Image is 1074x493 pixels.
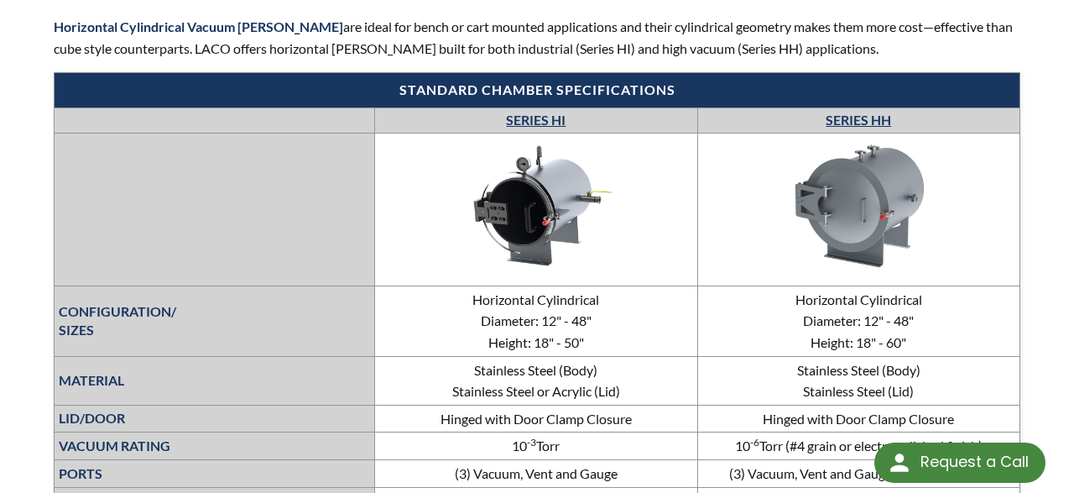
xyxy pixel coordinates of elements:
[697,459,1019,487] td: (3) Vacuum, Vent and Gauge (NW ports only)
[55,356,375,405] th: MATERIAL
[697,356,1019,405] td: Stainless Steel (Body) Stainless Steel (Lid)
[55,433,375,460] th: VACUUM RATING
[733,136,984,278] img: LVC2430-3312-HH.jpg
[886,449,913,476] img: round button
[375,405,697,433] td: Hinged with Door Clamp Closure
[55,459,375,487] th: PORTS
[410,136,662,278] img: Series CC—Cube Chambers
[750,436,759,448] sup: -6
[506,112,566,128] a: SERIES HI
[874,443,1045,483] div: Request a Call
[527,436,536,448] sup: -3
[55,405,375,433] th: LID/DOOR
[55,286,375,356] th: CONFIGURATION/ SIZES
[697,286,1019,356] td: Horizontal Cylindrical Diameter: 12" - 48" Height: 18" - 60"
[54,16,1020,59] p: are ideal for bench or cart mounted applications and their cylindrical geometry makes them more c...
[920,443,1029,481] div: Request a Call
[375,356,697,405] td: Stainless Steel (Body) Stainless Steel or Acrylic (Lid)
[375,433,697,460] td: 10 Torr
[826,112,891,128] a: SERIES HH
[375,459,697,487] td: (3) Vacuum, Vent and Gauge
[54,18,343,34] strong: Horizontal Cylindrical Vacuum [PERSON_NAME]
[375,286,697,356] td: Horizontal Cylindrical Diameter: 12" - 48" Height: 18" - 50"
[697,405,1019,433] td: Hinged with Door Clamp Closure
[63,81,1011,99] h4: Standard chamber specifications
[697,433,1019,460] td: 10 Torr (#4 grain or electropolished finish)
